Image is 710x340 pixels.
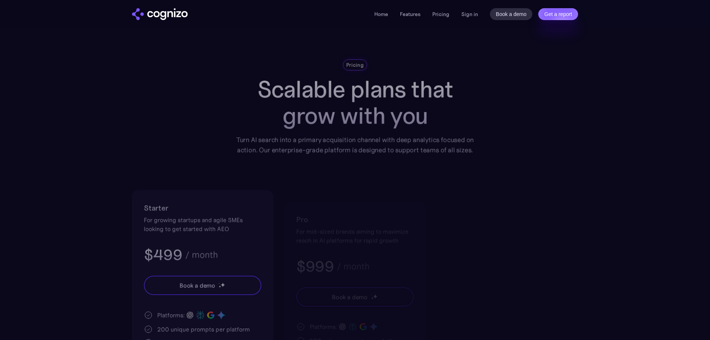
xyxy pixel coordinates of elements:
div: Platforms: [157,311,185,320]
img: star [219,283,220,284]
a: Book a demostarstarstar [144,276,261,295]
a: Home [374,11,388,17]
h3: $499 [144,245,182,264]
div: Platforms: [310,322,337,331]
div: / month [337,262,369,271]
h1: Scalable plans that grow with you [231,76,479,129]
img: star [220,282,225,287]
div: Pricing [346,61,364,69]
div: For growing startups and agile SMEs looking to get started with AEO [144,215,261,233]
img: star [219,285,221,288]
img: star [371,297,374,299]
h2: Starter [144,202,261,214]
a: home [132,8,188,20]
h2: Pro [296,214,414,225]
img: star [371,295,372,296]
a: Book a demostarstarstar [296,287,414,307]
div: / month [185,250,218,259]
div: Book a demo [180,281,215,290]
div: Book a demo [332,292,368,301]
a: Sign in [461,10,478,19]
h3: $999 [296,257,334,276]
a: Book a demo [490,8,533,20]
a: Pricing [432,11,449,17]
div: 200 unique prompts per platform [157,325,250,334]
div: For mid-sized brands aiming to maximize reach in AI platforms for rapid growth [296,227,414,245]
img: cognizo logo [132,8,188,20]
div: Turn AI search into a primary acquisition channel with deep analytics focused on action. Our ente... [231,135,479,155]
a: Features [400,11,420,17]
img: star [373,294,378,299]
a: Get a report [538,8,578,20]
